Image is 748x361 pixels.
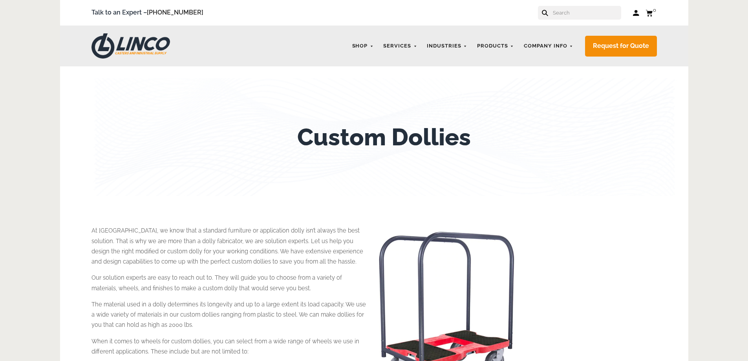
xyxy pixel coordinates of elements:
a: Products [473,38,518,54]
a: Log in [633,9,640,17]
span: The material used in a dolly determines its longevity and up to a large extent its load capacity.... [91,301,366,328]
a: Request for Quote [585,36,657,57]
a: 0 [646,8,657,18]
span: 0 [653,7,656,13]
a: Shop [348,38,378,54]
a: Industries [423,38,471,54]
a: [PHONE_NUMBER] [147,9,203,16]
h1: Custom Dollies [297,123,471,151]
input: Search [552,6,621,20]
a: Services [379,38,421,54]
span: Our solution experts are easy to reach out to. They will guide you to choose from a variety of ma... [91,274,342,291]
img: LINCO CASTERS & INDUSTRIAL SUPPLY [91,33,170,59]
span: At [GEOGRAPHIC_DATA], we know that a standard furniture or application dolly isn’t always the bes... [91,227,363,265]
a: Company Info [520,38,577,54]
span: When it comes to wheels for custom dollies, you can select from a wide range of wheels we use in ... [91,338,359,355]
span: Talk to an Expert – [91,7,203,18]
